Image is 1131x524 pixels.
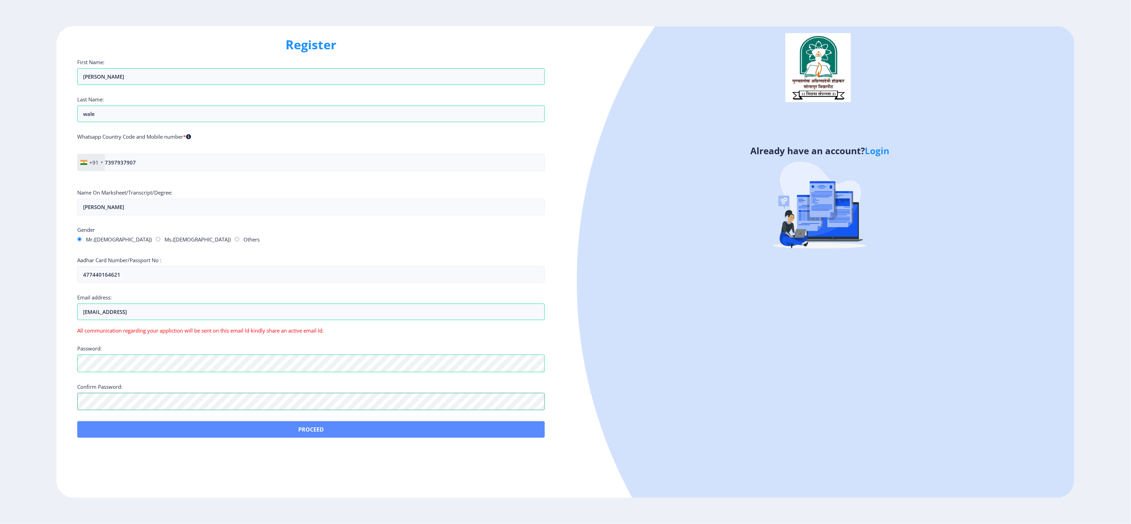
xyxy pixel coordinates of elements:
button: Proceed [77,421,545,438]
input: Name as per marksheet/transcript/degree [77,199,545,215]
label: Name On Marksheet/Transcript/Degree: [77,189,172,196]
div: India (भारत): +91 [78,154,105,171]
span: All communication regarding your appliction will be sent on this email Id kindly share an active ... [77,327,324,334]
input: Last Name [77,106,545,122]
input: Adhar Card Number [77,266,545,283]
label: First Name: [77,59,104,66]
h4: Already have an account? [571,145,1069,156]
label: Password: [77,345,102,352]
input: First Name [77,68,545,85]
label: Email address: [77,294,112,301]
input: Mobile No [77,154,545,171]
input: Email address [77,304,545,320]
label: Confirm Password: [77,383,122,390]
div: +91 [89,159,99,166]
img: Recruitment%20Agencies%20(%20verification).svg [760,145,880,266]
label: Gender [77,226,95,233]
label: Others [243,236,260,243]
a: Login [865,145,890,157]
img: logo [785,33,851,102]
h1: Register [77,37,545,53]
label: Whatsapp Country Code and Mobile number [77,133,191,140]
label: Ms.([DEMOGRAPHIC_DATA]) [164,236,231,243]
label: Aadhar Card Number/Passport No : [77,257,161,264]
label: Mr.([DEMOGRAPHIC_DATA]) [86,236,152,243]
label: Last Name: [77,96,104,103]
